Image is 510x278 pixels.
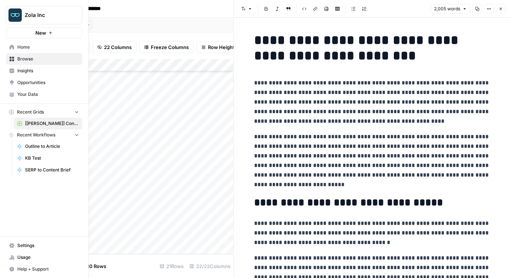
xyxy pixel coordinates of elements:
[6,88,82,100] a: Your Data
[157,260,187,272] div: 21 Rows
[208,44,235,51] span: Row Height
[25,167,79,173] span: SERP to Content Brief
[6,65,82,77] a: Insights
[17,67,79,74] span: Insights
[93,41,136,53] button: 22 Columns
[14,118,82,129] a: [[PERSON_NAME]] Content Creation
[6,41,82,53] a: Home
[25,143,79,150] span: Outline to Article
[6,27,82,38] button: New
[6,251,82,263] a: Usage
[14,164,82,176] a: SERP to Content Brief
[6,53,82,65] a: Browse
[17,109,44,115] span: Recent Grids
[197,41,239,53] button: Row Height
[8,8,22,22] img: Zola Inc Logo
[187,260,233,272] div: 22/22 Columns
[434,6,460,12] span: 2,005 words
[151,44,189,51] span: Freeze Columns
[17,56,79,62] span: Browse
[17,132,55,138] span: Recent Workflows
[6,129,82,140] button: Recent Workflows
[25,155,79,161] span: KB Test
[6,6,82,24] button: Workspace: Zola Inc
[25,120,79,127] span: [[PERSON_NAME]] Content Creation
[17,91,79,98] span: Your Data
[35,29,46,37] span: New
[17,242,79,249] span: Settings
[14,140,82,152] a: Outline to Article
[77,263,106,270] span: Add 10 Rows
[6,107,82,118] button: Recent Grids
[104,44,132,51] span: 22 Columns
[17,266,79,272] span: Help + Support
[6,77,82,88] a: Opportunities
[25,11,69,19] span: Zola Inc
[139,41,194,53] button: Freeze Columns
[431,4,470,14] button: 2,005 words
[6,263,82,275] button: Help + Support
[6,240,82,251] a: Settings
[17,254,79,261] span: Usage
[17,79,79,86] span: Opportunities
[14,152,82,164] a: KB Test
[17,44,79,51] span: Home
